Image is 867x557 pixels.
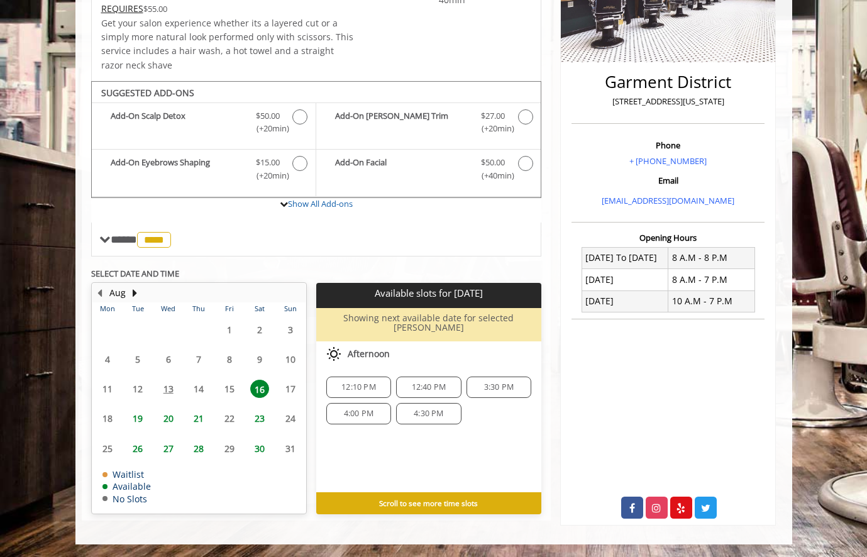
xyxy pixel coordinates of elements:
td: Select day27 [153,433,183,463]
div: 12:40 PM [396,377,461,398]
td: [DATE] [582,269,668,290]
th: Fri [214,302,244,315]
th: Wed [153,302,183,315]
span: 19 [128,409,147,427]
td: Select day19 [123,404,153,433]
td: [DATE] [582,290,668,312]
td: [DATE] To [DATE] [582,247,668,268]
span: 21 [189,409,208,427]
h2: Garment District [575,73,761,91]
b: SUGGESTED ADD-ONS [101,87,194,99]
button: Previous Month [95,286,105,300]
span: 3:30 PM [484,382,514,392]
span: 23 [250,409,269,427]
th: Thu [184,302,214,315]
span: 27 [159,439,178,458]
a: Show All Add-ons [288,198,353,209]
th: Tue [123,302,153,315]
td: Waitlist [102,470,151,479]
span: 26 [128,439,147,458]
td: Select day28 [184,433,214,463]
b: Scroll to see more time slots [379,498,478,508]
span: 4:00 PM [344,409,373,419]
td: Select day23 [245,404,275,433]
td: 10 A.M - 7 P.M [668,290,755,312]
span: 20 [159,409,178,427]
h3: Email [575,176,761,185]
td: Select day26 [123,433,153,463]
td: Select day21 [184,404,214,433]
button: Next Month [130,286,140,300]
span: 28 [189,439,208,458]
th: Mon [92,302,123,315]
th: Sat [245,302,275,315]
img: afternoon slots [326,346,341,361]
span: 4:30 PM [414,409,443,419]
h3: Phone [575,141,761,150]
div: 4:30 PM [396,403,461,424]
div: 12:10 PM [326,377,391,398]
span: Afternoon [348,349,390,359]
div: 4:00 PM [326,403,391,424]
div: Scissor Cut Add-onS [91,81,542,198]
td: 8 A.M - 8 P.M [668,247,755,268]
span: 16 [250,380,269,398]
td: Select day30 [245,433,275,463]
td: Select day20 [153,404,183,433]
span: 30 [250,439,269,458]
a: [EMAIL_ADDRESS][DOMAIN_NAME] [602,195,734,206]
th: Sun [275,302,306,315]
p: [STREET_ADDRESS][US_STATE] [575,95,761,108]
div: 3:30 PM [467,377,531,398]
span: 12:40 PM [412,382,446,392]
button: Aug [109,286,126,300]
h3: Opening Hours [572,233,765,242]
b: SELECT DATE AND TIME [91,268,179,279]
td: Available [102,482,151,491]
a: + [PHONE_NUMBER] [629,155,707,167]
p: Available slots for [DATE] [321,288,536,299]
h6: Showing next available date for selected [PERSON_NAME] [321,313,536,333]
span: 12:10 PM [341,382,376,392]
td: 8 A.M - 7 P.M [668,269,755,290]
td: No Slots [102,494,151,504]
td: Select day16 [245,374,275,404]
